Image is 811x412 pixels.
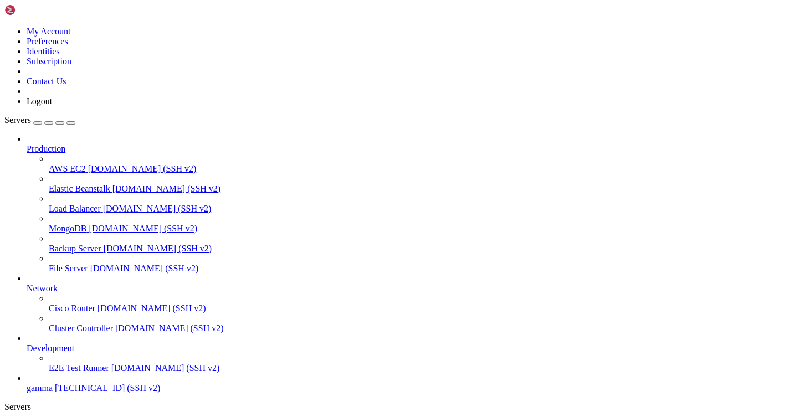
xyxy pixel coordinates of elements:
li: Elastic Beanstalk [DOMAIN_NAME] (SSH v2) [49,174,807,194]
li: Backup Server [DOMAIN_NAME] (SSH v2) [49,234,807,254]
a: Network [27,284,807,293]
span: [DOMAIN_NAME] (SSH v2) [104,244,212,253]
li: Load Balancer [DOMAIN_NAME] (SSH v2) [49,194,807,214]
span: [DOMAIN_NAME] (SSH v2) [115,323,224,333]
div: Servers [4,402,807,412]
li: Development [27,333,807,373]
a: Cisco Router [DOMAIN_NAME] (SSH v2) [49,303,807,313]
a: E2E Test Runner [DOMAIN_NAME] (SSH v2) [49,363,807,373]
li: Cluster Controller [DOMAIN_NAME] (SSH v2) [49,313,807,333]
li: Production [27,134,807,274]
span: [DOMAIN_NAME] (SSH v2) [88,164,197,173]
a: File Server [DOMAIN_NAME] (SSH v2) [49,264,807,274]
span: Development [27,343,74,353]
img: Shellngn [4,4,68,16]
a: My Account [27,27,71,36]
a: Subscription [27,56,71,66]
span: Backup Server [49,244,101,253]
a: MongoDB [DOMAIN_NAME] (SSH v2) [49,224,807,234]
li: Network [27,274,807,333]
span: [DOMAIN_NAME] (SSH v2) [103,204,212,213]
a: Elastic Beanstalk [DOMAIN_NAME] (SSH v2) [49,184,807,194]
li: E2E Test Runner [DOMAIN_NAME] (SSH v2) [49,353,807,373]
a: gamma [TECHNICAL_ID] (SSH v2) [27,383,807,393]
span: [DOMAIN_NAME] (SSH v2) [111,363,220,373]
span: Load Balancer [49,204,101,213]
span: [TECHNICAL_ID] (SSH v2) [55,383,160,393]
span: Network [27,284,58,293]
a: Contact Us [27,76,66,86]
span: E2E Test Runner [49,363,109,373]
li: gamma [TECHNICAL_ID] (SSH v2) [27,373,807,393]
a: Development [27,343,807,353]
span: [DOMAIN_NAME] (SSH v2) [112,184,221,193]
span: Servers [4,115,31,125]
span: [DOMAIN_NAME] (SSH v2) [90,264,199,273]
a: Production [27,144,807,154]
li: Cisco Router [DOMAIN_NAME] (SSH v2) [49,293,807,313]
li: MongoDB [DOMAIN_NAME] (SSH v2) [49,214,807,234]
span: [DOMAIN_NAME] (SSH v2) [89,224,197,233]
a: Servers [4,115,75,125]
span: [DOMAIN_NAME] (SSH v2) [97,303,206,313]
a: AWS EC2 [DOMAIN_NAME] (SSH v2) [49,164,807,174]
a: Identities [27,47,60,56]
span: gamma [27,383,53,393]
span: Cluster Controller [49,323,113,333]
a: Preferences [27,37,68,46]
a: Backup Server [DOMAIN_NAME] (SSH v2) [49,244,807,254]
span: AWS EC2 [49,164,86,173]
span: File Server [49,264,88,273]
span: Elastic Beanstalk [49,184,110,193]
a: Load Balancer [DOMAIN_NAME] (SSH v2) [49,204,807,214]
li: File Server [DOMAIN_NAME] (SSH v2) [49,254,807,274]
span: Cisco Router [49,303,95,313]
li: AWS EC2 [DOMAIN_NAME] (SSH v2) [49,154,807,174]
span: MongoDB [49,224,86,233]
span: Production [27,144,65,153]
a: Cluster Controller [DOMAIN_NAME] (SSH v2) [49,323,807,333]
a: Logout [27,96,52,106]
